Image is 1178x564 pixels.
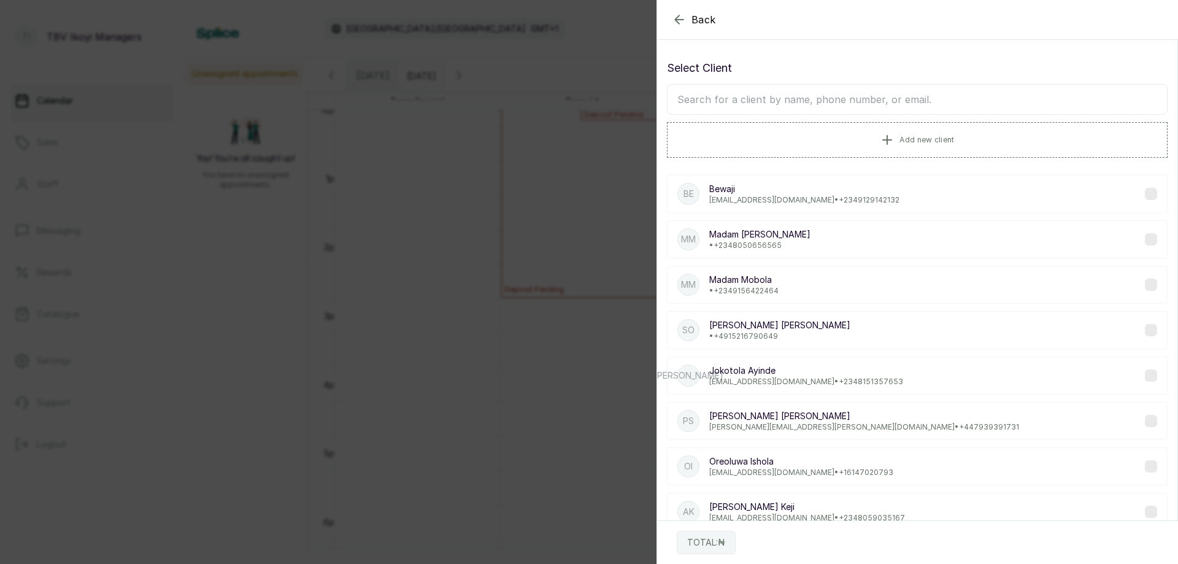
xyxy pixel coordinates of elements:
[672,12,716,27] button: Back
[709,455,893,468] p: Oreoluwa Ishola
[691,12,716,27] span: Back
[709,183,899,195] p: Bewaji
[709,422,1019,432] p: [PERSON_NAME][EMAIL_ADDRESS][PERSON_NAME][DOMAIN_NAME] • +44 7939391731
[709,319,850,331] p: [PERSON_NAME] [PERSON_NAME]
[709,513,905,523] p: [EMAIL_ADDRESS][DOMAIN_NAME] • +234 8059035167
[681,233,696,245] p: Mm
[667,84,1168,115] input: Search for a client by name, phone number, or email.
[709,286,779,296] p: • +234 9156422464
[687,536,725,549] p: TOTAL: ₦
[654,369,723,382] p: [PERSON_NAME]
[681,279,696,291] p: MM
[709,228,810,241] p: Madam [PERSON_NAME]
[709,195,899,205] p: [EMAIL_ADDRESS][DOMAIN_NAME] • +234 9129142132
[899,135,954,145] span: Add new client
[683,506,695,518] p: AK
[683,188,694,200] p: Be
[684,460,693,473] p: OI
[709,331,850,341] p: • +49 15216790649
[667,60,1168,77] p: Select Client
[709,241,810,250] p: • +234 8050656565
[682,324,695,336] p: SO
[667,122,1168,158] button: Add new client
[709,410,1019,422] p: [PERSON_NAME] [PERSON_NAME]
[709,274,779,286] p: Madam Mobola
[709,501,905,513] p: [PERSON_NAME] Keji
[709,365,903,377] p: Jokotola Ayinde
[709,468,893,477] p: [EMAIL_ADDRESS][DOMAIN_NAME] • +1 6147020793
[709,377,903,387] p: [EMAIL_ADDRESS][DOMAIN_NAME] • +234 8151357653
[683,415,694,427] p: PS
